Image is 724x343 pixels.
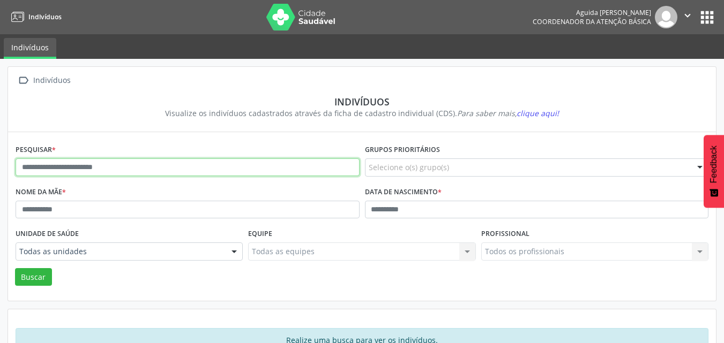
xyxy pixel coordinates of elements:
button: apps [698,8,716,27]
div: Indivíduos [31,73,72,88]
label: Equipe [248,226,272,242]
span: Coordenador da Atenção Básica [533,17,651,26]
label: Profissional [481,226,529,242]
i:  [16,73,31,88]
div: Indivíduos [23,96,701,108]
img: img [655,6,677,28]
label: Data de nascimento [365,184,442,201]
i: Para saber mais, [457,108,559,118]
label: Nome da mãe [16,184,66,201]
button: Buscar [15,268,52,286]
div: Aguida [PERSON_NAME] [533,8,651,17]
label: Unidade de saúde [16,226,79,242]
a: Indivíduos [8,8,62,26]
a:  Indivíduos [16,73,72,88]
label: Pesquisar [16,142,56,158]
button: Feedback - Mostrar pesquisa [704,135,724,208]
label: Grupos prioritários [365,142,440,158]
span: Feedback [709,146,719,183]
span: Todas as unidades [19,246,221,257]
button:  [677,6,698,28]
span: clique aqui! [517,108,559,118]
span: Selecione o(s) grupo(s) [369,162,449,173]
div: Visualize os indivíduos cadastrados através da ficha de cadastro individual (CDS). [23,108,701,119]
a: Indivíduos [4,38,56,59]
span: Indivíduos [28,12,62,21]
i:  [682,10,693,21]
